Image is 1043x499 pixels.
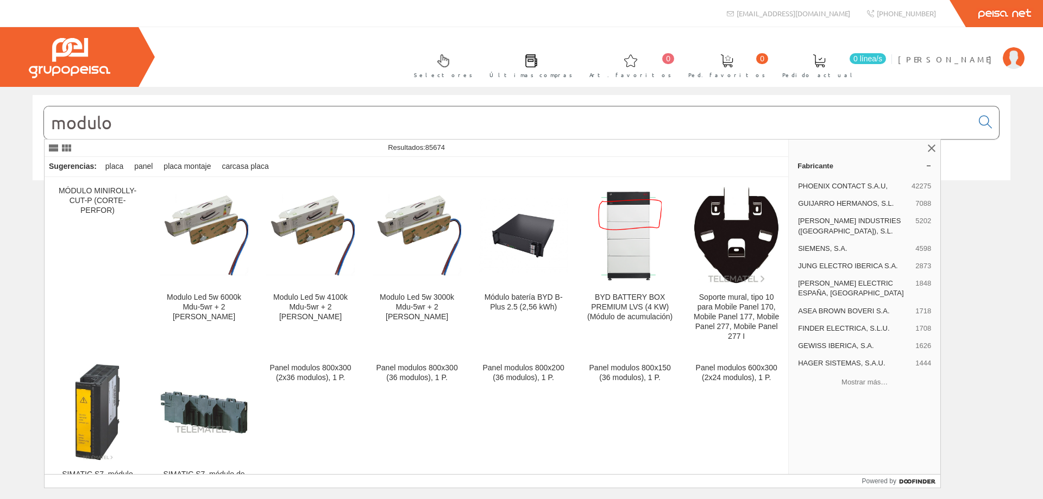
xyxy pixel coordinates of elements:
span: 42275 [912,181,931,191]
div: Módulo batería BYD B-Plus 2.5 (2,56 kWh) [479,293,568,312]
div: MÓDULO MINIROLLY-CUT-P (CORTE-PERFOR) [53,186,142,216]
span: PHOENIX CONTACT S.A.U, [798,181,907,191]
span: Resultados: [388,143,445,151]
span: 85674 [425,143,445,151]
img: Modulo Led 5w 3000k Mdu-5wr + 2 Imanes Kadylux [373,194,461,276]
a: Powered by [862,475,941,488]
span: 1708 [915,324,931,333]
img: Modulo Led 5w 6000k Mdu-5wr + 2 Imanes Kadylux [160,194,248,276]
span: Powered by [862,476,896,486]
a: Fabricante [789,157,940,174]
img: BYD BATTERY BOX PREMIUM LVS (4 KW) (Módulo de acumulación) [598,186,662,284]
div: Modulo Led 5w 3000k Mdu-5wr + 2 [PERSON_NAME] [373,293,461,322]
img: Modulo Led 5w 4100k Mdu-5wr + 2 Imanes Kadylux [266,194,355,276]
span: 1848 [915,279,931,298]
span: 1444 [915,358,931,368]
span: Últimas compras [489,70,573,80]
a: Modulo Led 5w 6000k Mdu-5wr + 2 Imanes Kadylux Modulo Led 5w 6000k Mdu-5wr + 2 [PERSON_NAME] [151,178,257,354]
div: Panel modulos 800x150 (36 modulos), 1 P. [586,363,674,383]
div: carcasa placa [217,157,273,176]
a: [PERSON_NAME] [898,45,1025,55]
a: Módulo batería BYD B-Plus 2.5 (2,56 kWh) Módulo batería BYD B-Plus 2.5 (2,56 kWh) [470,178,576,354]
a: Soporte mural, tipo 10 para Mobile Panel 170, Mobile Panel 177, Mobile Panel 277, Mobile Panel 27... [683,178,789,354]
span: Art. favoritos [589,70,671,80]
div: placa montaje [159,157,215,176]
span: 5202 [915,216,931,236]
span: JUNG ELECTRO IBERICA S.A. [798,261,911,271]
span: ASEA BROWN BOVERI S.A. [798,306,911,316]
a: BYD BATTERY BOX PREMIUM LVS (4 KW) (Módulo de acumulación) BYD BATTERY BOX PREMIUM LVS (4 KW) (Mó... [577,178,683,354]
a: MÓDULO MINIROLLY-CUT-P (CORTE-PERFOR) [45,178,150,354]
span: [EMAIL_ADDRESS][DOMAIN_NAME] [737,9,850,18]
span: 1718 [915,306,931,316]
div: Sugerencias: [45,159,99,174]
span: 0 [662,53,674,64]
span: 0 [756,53,768,64]
span: SIEMENS, S.A. [798,244,911,254]
span: FINDER ELECTRICA, S.L.U. [798,324,911,333]
div: © Grupo Peisa [33,194,1010,203]
span: 0 línea/s [850,53,886,64]
div: panel [130,157,157,176]
span: 2873 [915,261,931,271]
div: BYD BATTERY BOX PREMIUM LVS (4 KW) (Módulo de acumulación) [586,293,674,322]
img: SIMATIC S7, módulo aislador entre módulos F y módulos estándar Con módulos de interfaz ET 200M redun [74,363,121,461]
span: [PHONE_NUMBER] [877,9,936,18]
span: HAGER SISTEMAS, S.A.U. [798,358,911,368]
div: Modulo Led 5w 6000k Mdu-5wr + 2 [PERSON_NAME] [160,293,248,322]
span: GEWISS IBERICA, S.A. [798,341,911,351]
span: Selectores [414,70,473,80]
div: Modulo Led 5w 4100k Mdu-5wr + 2 [PERSON_NAME] [266,293,355,322]
span: Pedido actual [782,70,856,80]
a: Últimas compras [479,45,578,85]
div: placa [101,157,128,176]
input: Buscar... [44,106,972,139]
a: Modulo Led 5w 4100k Mdu-5wr + 2 Imanes Kadylux Modulo Led 5w 4100k Mdu-5wr + 2 [PERSON_NAME] [257,178,363,354]
div: Panel modulos 800x200 (36 modulos), 1 P. [479,363,568,383]
img: SIMATIC S7, módulo de bus aislador entre módulos F y módulos estándar solo con módulo aislador aplic [160,390,248,434]
span: [PERSON_NAME] INDUSTRIES ([GEOGRAPHIC_DATA]), S.L. [798,216,911,236]
div: Soporte mural, tipo 10 para Mobile Panel 170, Mobile Panel 177, Mobile Panel 277, Mobile Panel 277 I [692,293,781,342]
span: [PERSON_NAME] [898,54,997,65]
a: Selectores [403,45,478,85]
div: Panel modulos 800x300 (36 modulos), 1 P. [373,363,461,383]
div: Panel modulos 600x300 (2x24 modulos), 1 P. [692,363,781,383]
span: GUIJARRO HERMANOS, S.L. [798,199,911,209]
img: Módulo batería BYD B-Plus 2.5 (2,56 kWh) [479,198,568,273]
span: 4598 [915,244,931,254]
span: Ped. favoritos [688,70,765,80]
img: Grupo Peisa [29,38,110,78]
div: Panel modulos 800x300 (2x36 modulos), 1 P. [266,363,355,383]
span: 1626 [915,341,931,351]
img: Soporte mural, tipo 10 para Mobile Panel 170, Mobile Panel 177, Mobile Panel 277, Mobile Panel 277 I [693,186,780,284]
span: 7088 [915,199,931,209]
a: Modulo Led 5w 3000k Mdu-5wr + 2 Imanes Kadylux Modulo Led 5w 3000k Mdu-5wr + 2 [PERSON_NAME] [364,178,470,354]
span: [PERSON_NAME] ELECTRIC ESPAÑA, [GEOGRAPHIC_DATA] [798,279,911,298]
button: Mostrar más… [793,373,936,391]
